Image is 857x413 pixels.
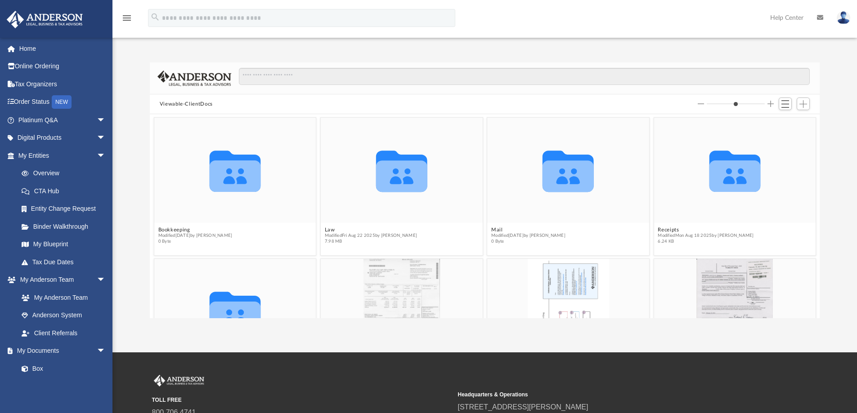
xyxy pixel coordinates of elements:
input: Column size [707,101,765,107]
a: My Entitiesarrow_drop_down [6,147,119,164]
button: Law [325,227,417,233]
a: My Anderson Teamarrow_drop_down [6,271,115,289]
a: Digital Productsarrow_drop_down [6,129,119,147]
a: Box [13,360,110,377]
a: menu [121,17,132,23]
button: Bookkeeping [158,227,232,233]
span: 0 Byte [158,239,232,244]
span: Modified [DATE] by [PERSON_NAME] [158,233,232,239]
img: Anderson Advisors Platinum Portal [152,375,206,386]
span: arrow_drop_down [97,111,115,129]
a: Home [6,40,119,58]
span: Modified Mon Aug 18 2025 by [PERSON_NAME] [658,233,754,239]
a: CTA Hub [13,182,119,200]
a: Tax Organizers [6,75,119,93]
a: Overview [13,164,119,182]
input: Search files and folders [239,68,810,85]
a: Entity Change Request [13,200,119,218]
a: Anderson System [13,306,115,324]
span: arrow_drop_down [97,129,115,147]
div: grid [150,114,820,318]
button: Viewable-ClientDocs [160,100,213,108]
span: Modified Fri Aug 22 2025 by [PERSON_NAME] [325,233,417,239]
button: Add [797,98,810,110]
a: Binder Walkthrough [13,218,119,235]
a: Meeting Minutes [13,377,115,395]
div: NEW [52,95,72,109]
i: menu [121,13,132,23]
a: My Blueprint [13,235,115,253]
button: Mail [491,227,565,233]
a: My Documentsarrow_drop_down [6,342,115,360]
a: Tax Due Dates [13,253,119,271]
span: arrow_drop_down [97,342,115,360]
a: [STREET_ADDRESS][PERSON_NAME] [458,403,588,411]
button: Receipts [658,227,754,233]
button: Decrease column size [698,101,704,107]
a: Platinum Q&Aarrow_drop_down [6,111,119,129]
small: Headquarters & Operations [458,391,758,399]
button: Switch to List View [779,98,792,110]
span: 7.98 MB [325,239,417,244]
span: arrow_drop_down [97,147,115,165]
span: 0 Byte [491,239,565,244]
a: My Anderson Team [13,289,110,306]
i: search [150,12,160,22]
img: User Pic [837,11,850,24]
small: TOLL FREE [152,396,452,404]
span: 6.24 KB [658,239,754,244]
span: Modified [DATE] by [PERSON_NAME] [491,233,565,239]
img: Anderson Advisors Platinum Portal [4,11,85,28]
a: Client Referrals [13,324,115,342]
a: Online Ordering [6,58,119,75]
span: arrow_drop_down [97,271,115,289]
a: Order StatusNEW [6,93,119,111]
button: Increase column size [767,101,774,107]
